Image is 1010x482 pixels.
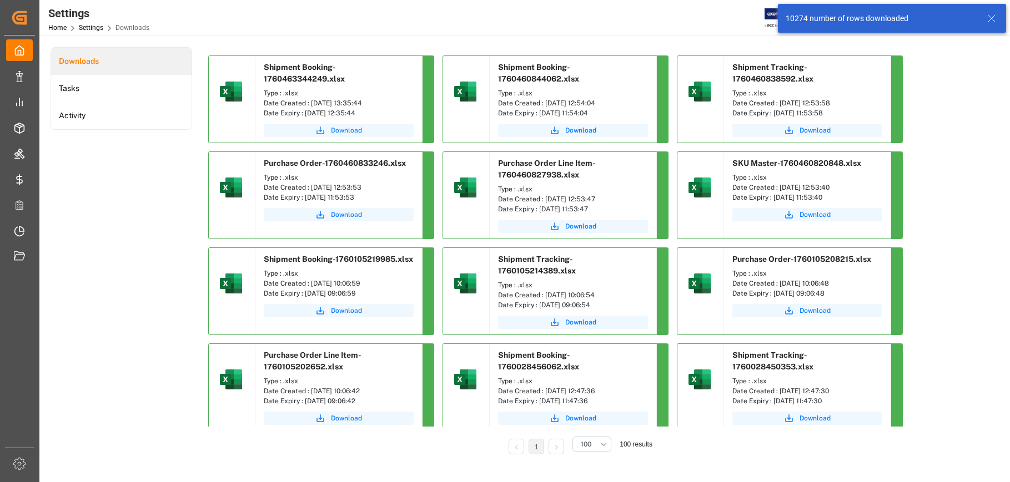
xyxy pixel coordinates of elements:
span: Shipment Booking-1760105219985.xlsx [264,255,413,263]
div: Date Created : [DATE] 10:06:54 [498,290,648,300]
span: Purchase Order Line Item-1760105202652.xlsx [264,351,361,371]
span: Download [565,317,596,327]
img: microsoft-excel-2019--v1.png [218,78,244,105]
a: 1 [535,443,539,451]
div: Date Expiry : [DATE] 11:53:58 [732,108,882,118]
div: Date Created : [DATE] 12:47:36 [498,386,648,396]
div: Type : .xlsx [498,88,648,98]
div: Type : .xlsx [732,376,882,386]
span: Download [565,125,596,135]
a: Download [498,220,648,233]
span: SKU Master-1760460820848.xlsx [732,159,861,168]
button: Download [732,304,882,317]
span: Download [800,125,831,135]
button: Download [498,412,648,425]
img: microsoft-excel-2019--v1.png [452,366,479,393]
div: Date Created : [DATE] 10:06:48 [732,278,882,288]
div: Date Created : [DATE] 12:53:40 [732,182,882,192]
span: Download [565,413,596,423]
div: Type : .xlsx [498,376,648,386]
div: Date Expiry : [DATE] 12:35:44 [264,108,414,118]
div: Type : .xlsx [498,184,648,194]
span: Shipment Booking-1760028456062.xlsx [498,351,579,371]
span: Shipment Tracking-1760460838592.xlsx [732,63,813,83]
img: microsoft-excel-2019--v1.png [452,270,479,297]
button: Download [498,316,648,329]
div: Date Expiry : [DATE] 09:06:59 [264,288,414,298]
img: microsoft-excel-2019--v1.png [686,174,713,201]
div: Type : .xlsx [264,376,414,386]
div: Type : .xlsx [732,172,882,182]
div: Date Expiry : [DATE] 11:47:36 [498,396,648,406]
button: Download [264,412,414,425]
div: Date Created : [DATE] 13:35:44 [264,98,414,108]
img: microsoft-excel-2019--v1.png [452,78,479,105]
span: Download [331,210,362,220]
img: Exertis%20JAM%20-%20Email%20Logo.jpg_1722504956.jpg [765,8,803,28]
span: Download [800,306,831,316]
span: Purchase Order-1760460833246.xlsx [264,159,406,168]
div: Date Created : [DATE] 12:53:47 [498,194,648,204]
span: Download [331,125,362,135]
div: Date Expiry : [DATE] 09:06:48 [732,288,882,298]
a: Settings [79,24,103,32]
button: Download [732,412,882,425]
button: Download [264,304,414,317]
span: Shipment Tracking-1760105214389.xlsx [498,255,576,275]
div: 10274 number of rows downloaded [786,13,977,24]
button: Download [264,124,414,137]
img: microsoft-excel-2019--v1.png [686,366,713,393]
img: microsoft-excel-2019--v1.png [686,270,713,297]
button: open menu [572,437,611,452]
div: Date Expiry : [DATE] 09:06:54 [498,300,648,310]
button: Download [732,208,882,221]
li: Next Page [549,439,564,454]
div: Date Created : [DATE] 10:06:59 [264,278,414,288]
span: Download [800,413,831,423]
img: microsoft-excel-2019--v1.png [218,366,244,393]
img: microsoft-excel-2019--v1.png [218,174,244,201]
img: microsoft-excel-2019--v1.png [686,78,713,105]
div: Date Expiry : [DATE] 11:53:40 [732,192,882,202]
div: Date Created : [DATE] 10:06:42 [264,386,414,396]
div: Date Created : [DATE] 12:53:53 [264,182,414,192]
a: Tasks [51,75,192,102]
li: 1 [529,439,544,454]
div: Date Expiry : [DATE] 11:53:53 [264,192,414,202]
button: Download [498,124,648,137]
button: Download [264,208,414,221]
div: Type : .xlsx [264,172,414,182]
div: Type : .xlsx [498,280,648,290]
span: 100 results [620,440,652,448]
a: Activity [51,102,192,129]
span: Purchase Order-1760105208215.xlsx [732,255,871,263]
li: Downloads [51,48,192,75]
span: Shipment Booking-1760460844062.xlsx [498,63,579,83]
li: Previous Page [509,439,524,454]
img: microsoft-excel-2019--v1.png [452,174,479,201]
a: Home [48,24,67,32]
button: Download [732,124,882,137]
div: Type : .xlsx [732,88,882,98]
span: Download [800,210,831,220]
span: Download [331,306,362,316]
div: Type : .xlsx [264,88,414,98]
img: microsoft-excel-2019--v1.png [218,270,244,297]
div: Type : .xlsx [264,268,414,278]
span: 100 [581,439,591,449]
div: Date Expiry : [DATE] 11:54:04 [498,108,648,118]
div: Date Created : [DATE] 12:54:04 [498,98,648,108]
div: Date Created : [DATE] 12:47:30 [732,386,882,396]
